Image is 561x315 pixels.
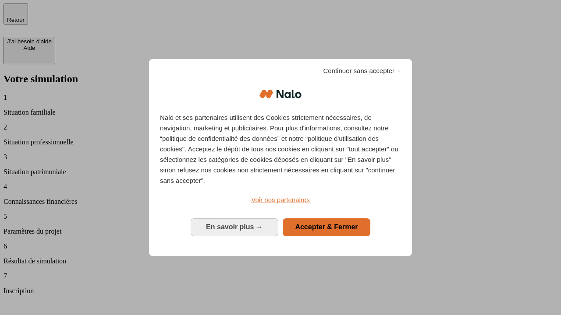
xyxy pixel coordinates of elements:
button: En savoir plus: Configurer vos consentements [191,218,278,236]
button: Accepter & Fermer: Accepter notre traitement des données et fermer [283,218,370,236]
img: Logo [259,81,302,107]
div: Bienvenue chez Nalo Gestion du consentement [149,59,412,255]
span: Continuer sans accepter→ [323,66,401,76]
span: Accepter & Fermer [295,223,358,231]
a: Voir nos partenaires [160,195,401,205]
span: En savoir plus → [206,223,263,231]
p: Nalo et ses partenaires utilisent des Cookies strictement nécessaires, de navigation, marketing e... [160,112,401,186]
span: Voir nos partenaires [251,196,309,203]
